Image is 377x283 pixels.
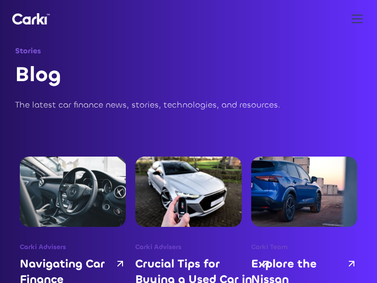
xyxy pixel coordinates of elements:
[15,45,362,57] div: Stories
[346,8,365,30] div: menu
[135,242,181,252] a: Carki Advisers
[20,242,66,252] a: Carki Advisers
[15,62,362,87] h2: Blog
[12,13,50,25] img: Logo
[15,99,362,111] div: The latest car finance news, stories, technologies, and resources.
[12,13,50,25] a: home
[251,242,288,252] a: Carki Team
